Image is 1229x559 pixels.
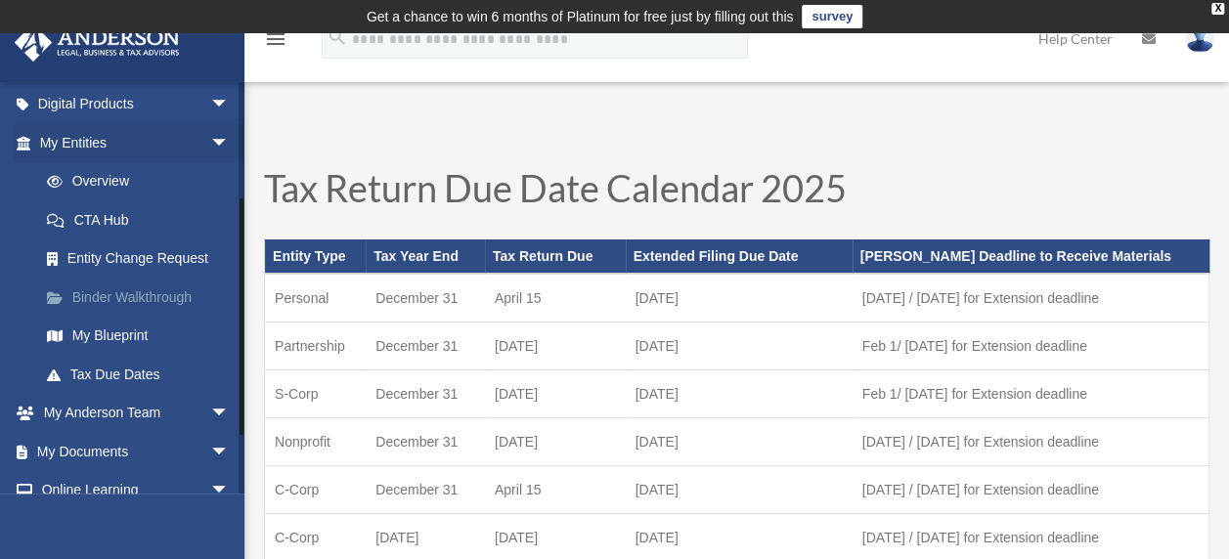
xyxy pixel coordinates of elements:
[485,369,626,417] td: [DATE]
[27,278,259,317] a: Binder Walkthrough
[264,169,1209,216] h1: Tax Return Due Date Calendar 2025
[853,465,1209,513] td: [DATE] / [DATE] for Extension deadline
[210,123,249,163] span: arrow_drop_down
[853,322,1209,369] td: Feb 1/ [DATE] for Extension deadline
[366,417,485,465] td: December 31
[853,369,1209,417] td: Feb 1/ [DATE] for Extension deadline
[265,369,367,417] td: S-Corp
[485,465,626,513] td: April 15
[27,239,259,279] a: Entity Change Request
[9,23,186,62] img: Anderson Advisors Platinum Portal
[210,85,249,125] span: arrow_drop_down
[626,274,853,322] td: [DATE]
[366,322,485,369] td: December 31
[626,417,853,465] td: [DATE]
[27,200,259,239] a: CTA Hub
[485,417,626,465] td: [DATE]
[265,417,367,465] td: Nonprofit
[14,85,259,124] a: Digital Productsarrow_drop_down
[265,465,367,513] td: C-Corp
[626,465,853,513] td: [DATE]
[626,322,853,369] td: [DATE]
[14,394,259,433] a: My Anderson Teamarrow_drop_down
[265,239,367,273] th: Entity Type
[853,239,1209,273] th: [PERSON_NAME] Deadline to Receive Materials
[27,162,259,201] a: Overview
[485,239,626,273] th: Tax Return Due
[853,274,1209,322] td: [DATE] / [DATE] for Extension deadline
[367,5,794,28] div: Get a chance to win 6 months of Platinum for free just by filling out this
[366,274,485,322] td: December 31
[265,322,367,369] td: Partnership
[802,5,862,28] a: survey
[27,355,249,394] a: Tax Due Dates
[27,317,259,356] a: My Blueprint
[14,432,259,471] a: My Documentsarrow_drop_down
[210,432,249,472] span: arrow_drop_down
[626,369,853,417] td: [DATE]
[485,274,626,322] td: April 15
[264,27,287,51] i: menu
[366,239,485,273] th: Tax Year End
[485,322,626,369] td: [DATE]
[366,465,485,513] td: December 31
[1185,24,1214,53] img: User Pic
[853,417,1209,465] td: [DATE] / [DATE] for Extension deadline
[626,239,853,273] th: Extended Filing Due Date
[210,394,249,434] span: arrow_drop_down
[264,34,287,51] a: menu
[265,274,367,322] td: Personal
[210,471,249,511] span: arrow_drop_down
[366,369,485,417] td: December 31
[1211,3,1224,15] div: close
[14,471,259,510] a: Online Learningarrow_drop_down
[14,123,259,162] a: My Entitiesarrow_drop_down
[327,26,348,48] i: search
